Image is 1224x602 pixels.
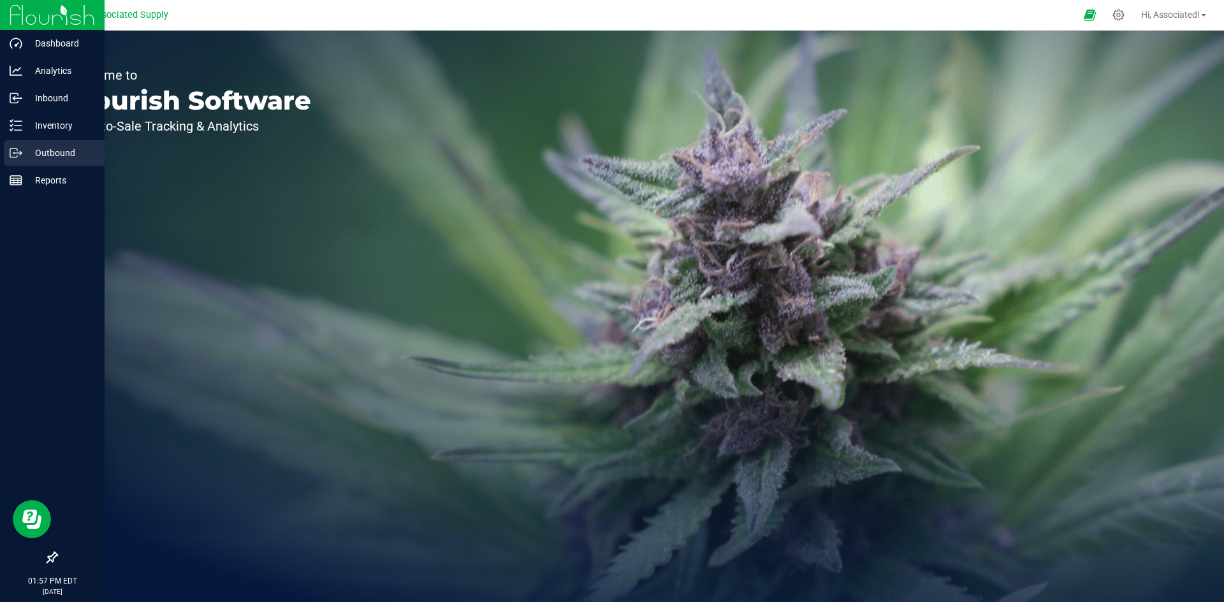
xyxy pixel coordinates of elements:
[69,69,311,82] p: Welcome to
[6,575,99,587] p: 01:57 PM EDT
[22,173,99,188] p: Reports
[92,10,168,20] span: Associated Supply
[10,147,22,159] inline-svg: Outbound
[22,36,99,51] p: Dashboard
[1141,10,1200,20] span: Hi, Associated!
[22,90,99,106] p: Inbound
[10,119,22,132] inline-svg: Inventory
[1075,3,1104,27] span: Open Ecommerce Menu
[69,88,311,113] p: Flourish Software
[22,63,99,78] p: Analytics
[6,587,99,596] p: [DATE]
[10,37,22,50] inline-svg: Dashboard
[13,500,51,538] iframe: Resource center
[22,118,99,133] p: Inventory
[69,120,311,133] p: Seed-to-Sale Tracking & Analytics
[1111,9,1126,21] div: Manage settings
[10,64,22,77] inline-svg: Analytics
[10,92,22,104] inline-svg: Inbound
[10,174,22,187] inline-svg: Reports
[22,145,99,161] p: Outbound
